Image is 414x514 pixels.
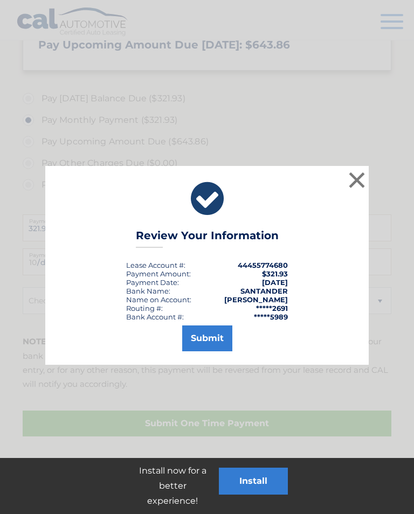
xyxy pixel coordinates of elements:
[224,295,288,304] strong: [PERSON_NAME]
[262,278,288,287] span: [DATE]
[182,325,232,351] button: Submit
[126,463,219,509] p: Install now for a better experience!
[126,269,191,278] div: Payment Amount:
[238,261,288,269] strong: 44455774680
[136,229,279,248] h3: Review Your Information
[126,278,177,287] span: Payment Date
[262,269,288,278] span: $321.93
[240,287,288,295] strong: SANTANDER
[126,287,170,295] div: Bank Name:
[126,312,184,321] div: Bank Account #:
[126,278,179,287] div: :
[126,261,185,269] div: Lease Account #:
[126,304,163,312] div: Routing #:
[346,169,368,191] button: ×
[126,295,191,304] div: Name on Account:
[219,468,288,495] button: Install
